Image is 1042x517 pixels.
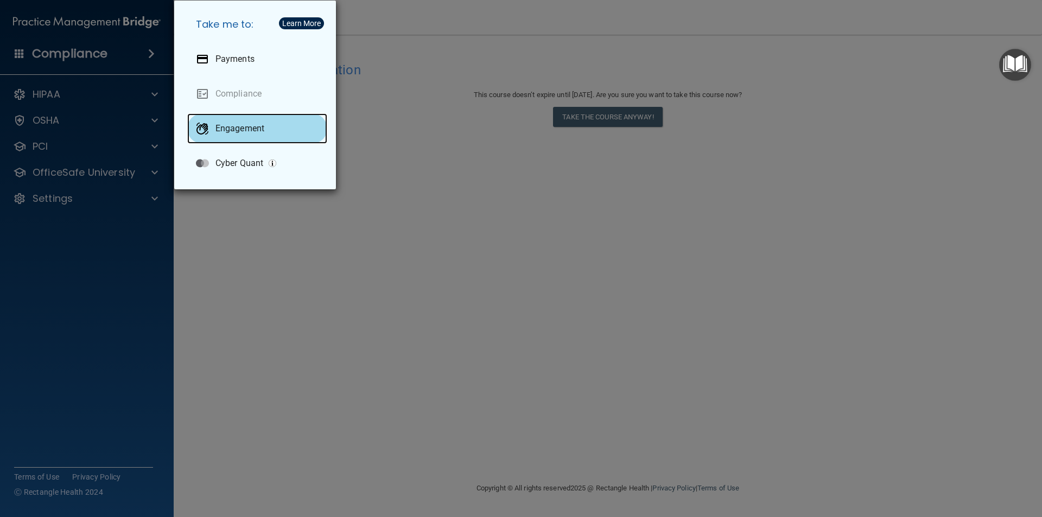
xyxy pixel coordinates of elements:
a: Payments [187,44,327,74]
a: Engagement [187,113,327,144]
p: Cyber Quant [215,158,263,169]
button: Open Resource Center [999,49,1031,81]
p: Payments [215,54,255,65]
a: Cyber Quant [187,148,327,178]
button: Learn More [279,17,324,29]
p: Engagement [215,123,264,134]
a: Compliance [187,79,327,109]
h5: Take me to: [187,9,327,40]
div: Learn More [282,20,321,27]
